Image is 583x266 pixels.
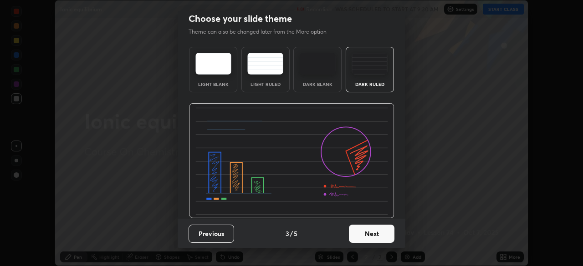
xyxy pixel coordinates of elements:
h4: / [290,229,293,238]
button: Next [349,225,394,243]
img: darkRuledThemeBanner.864f114c.svg [189,103,394,219]
button: Previous [189,225,234,243]
h4: 3 [286,229,289,238]
div: Light Blank [195,82,231,86]
img: lightRuledTheme.5fabf969.svg [247,53,283,75]
img: darkRuledTheme.de295e13.svg [352,53,388,75]
h2: Choose your slide theme [189,13,292,25]
img: darkTheme.f0cc69e5.svg [300,53,336,75]
div: Light Ruled [247,82,284,86]
p: Theme can also be changed later from the More option [189,28,336,36]
h4: 5 [294,229,297,238]
div: Dark Ruled [352,82,388,86]
div: Dark Blank [299,82,336,86]
img: lightTheme.e5ed3b09.svg [195,53,231,75]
